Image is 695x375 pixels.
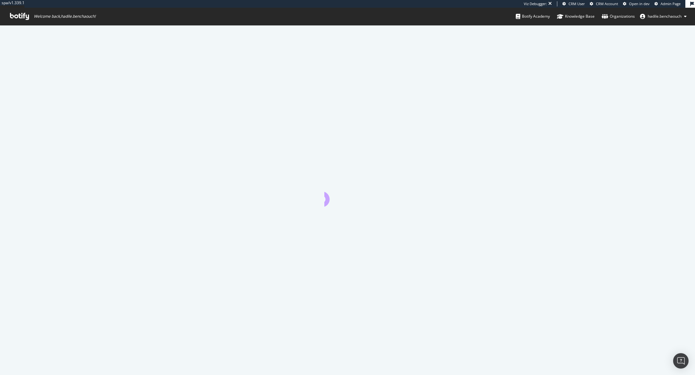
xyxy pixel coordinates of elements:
[661,1,681,6] span: Admin Page
[635,11,692,22] button: hadile.benchaouch
[623,1,650,6] a: Open in dev
[562,1,585,6] a: CRM User
[557,13,595,20] div: Knowledge Base
[557,8,595,25] a: Knowledge Base
[516,13,550,20] div: Botify Academy
[516,8,550,25] a: Botify Academy
[602,13,635,20] div: Organizations
[602,8,635,25] a: Organizations
[654,1,681,6] a: Admin Page
[524,1,547,6] div: Viz Debugger:
[34,14,96,19] span: Welcome back, hadile.benchaouch !
[324,183,371,207] div: animation
[648,13,681,19] span: hadile.benchaouch
[673,353,689,369] div: Open Intercom Messenger
[629,1,650,6] span: Open in dev
[590,1,618,6] a: CRM Account
[596,1,618,6] span: CRM Account
[569,1,585,6] span: CRM User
